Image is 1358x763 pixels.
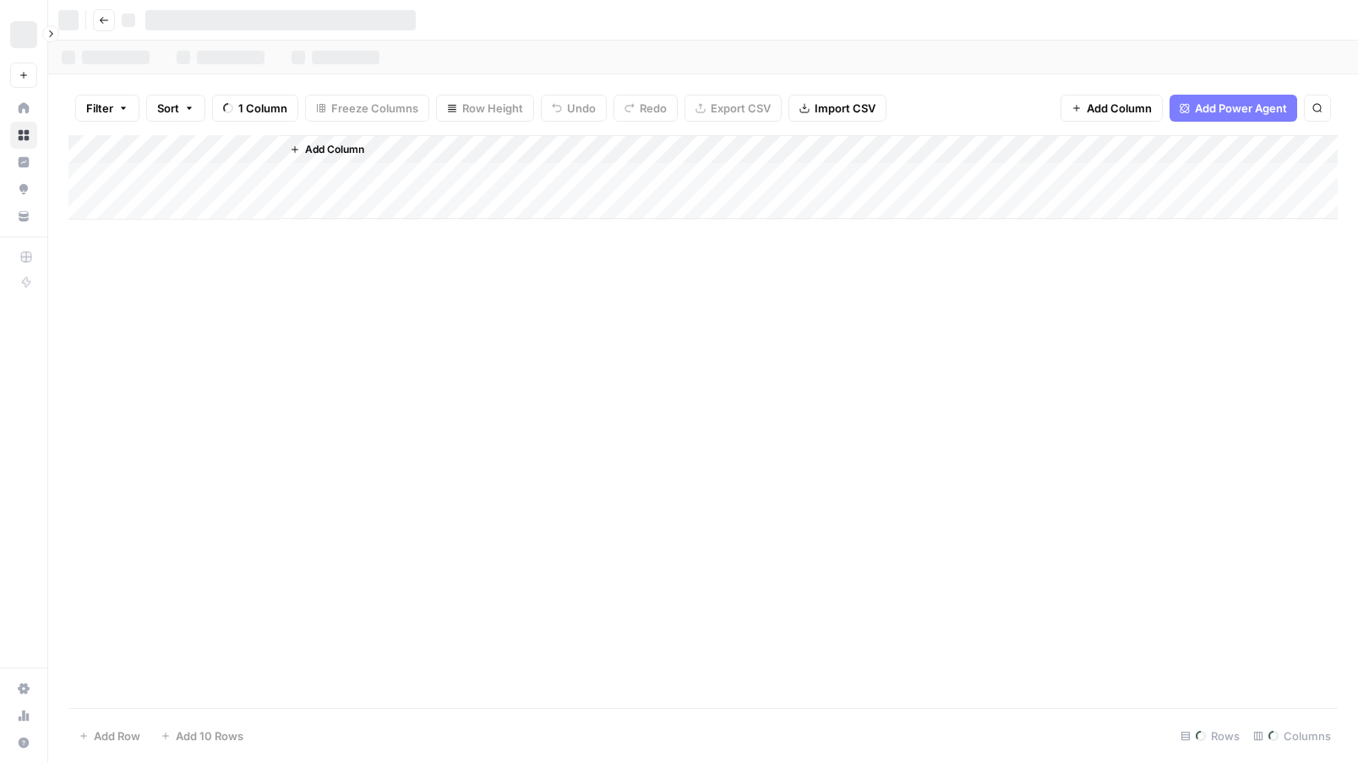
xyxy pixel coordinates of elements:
[176,728,243,744] span: Add 10 Rows
[10,203,37,230] a: Your Data
[157,100,179,117] span: Sort
[711,100,771,117] span: Export CSV
[10,149,37,176] a: Insights
[10,702,37,729] a: Usage
[305,95,429,122] button: Freeze Columns
[788,95,886,122] button: Import CSV
[1170,95,1297,122] button: Add Power Agent
[462,100,523,117] span: Row Height
[436,95,534,122] button: Row Height
[1195,100,1287,117] span: Add Power Agent
[614,95,678,122] button: Redo
[1174,722,1246,749] div: Rows
[10,675,37,702] a: Settings
[541,95,607,122] button: Undo
[1087,100,1152,117] span: Add Column
[94,728,140,744] span: Add Row
[68,722,150,749] button: Add Row
[146,95,205,122] button: Sort
[238,100,287,117] span: 1 Column
[684,95,782,122] button: Export CSV
[86,100,113,117] span: Filter
[10,729,37,756] button: Help + Support
[331,100,418,117] span: Freeze Columns
[1246,722,1338,749] div: Columns
[10,176,37,203] a: Opportunities
[212,95,298,122] button: 1 Column
[10,95,37,122] a: Home
[815,100,875,117] span: Import CSV
[1061,95,1163,122] button: Add Column
[150,722,254,749] button: Add 10 Rows
[283,139,371,161] button: Add Column
[640,100,667,117] span: Redo
[567,100,596,117] span: Undo
[305,142,364,157] span: Add Column
[10,122,37,149] a: Browse
[75,95,139,122] button: Filter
